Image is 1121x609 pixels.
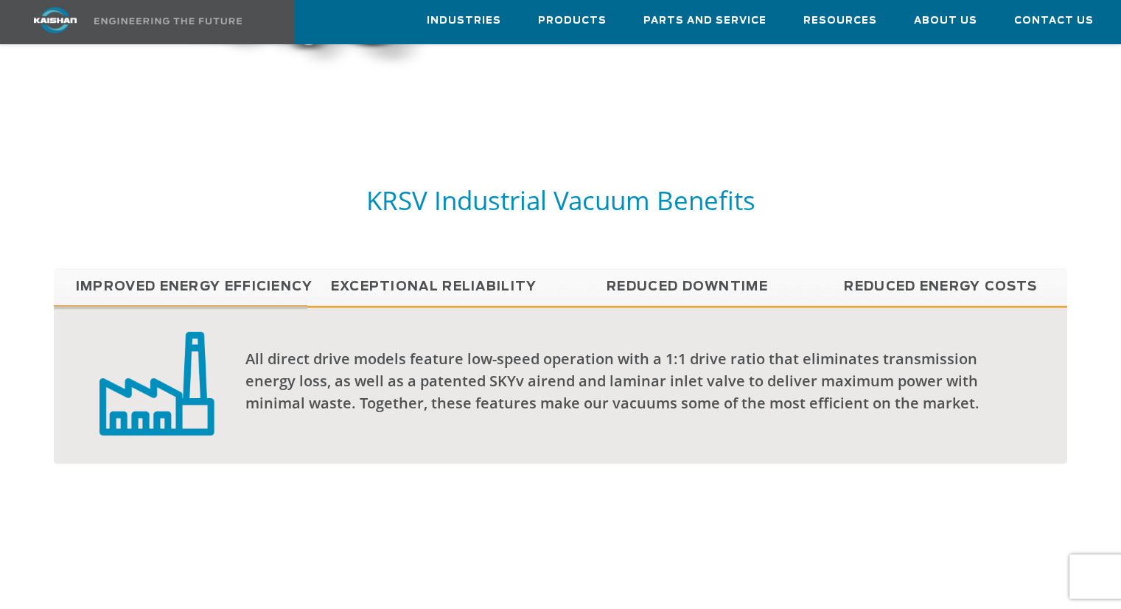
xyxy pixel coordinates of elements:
[1014,1,1094,41] a: Contact Us
[803,1,877,41] a: Resources
[1014,13,1094,29] span: Contact Us
[803,13,877,29] span: Resources
[99,330,214,436] img: low capital investment badge
[538,1,607,41] a: Products
[54,184,1067,217] h5: KRSV Industrial Vacuum Benefits
[643,13,766,29] span: Parts and Service
[94,18,242,24] img: Engineering the future
[427,13,501,29] span: Industries
[54,268,307,305] a: Improved Energy Efficiency
[54,306,1067,464] div: Improved Energy Efficiency
[643,1,766,41] a: Parts and Service
[245,348,984,414] div: All direct drive models feature low-speed operation with a 1:1 drive ratio that eliminates transm...
[914,13,977,29] span: About Us
[307,268,561,305] a: Exceptional reliability
[814,268,1067,305] a: Reduced Energy Costs
[538,13,607,29] span: Products
[427,1,501,41] a: Industries
[560,268,814,305] a: Reduced Downtime
[914,1,977,41] a: About Us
